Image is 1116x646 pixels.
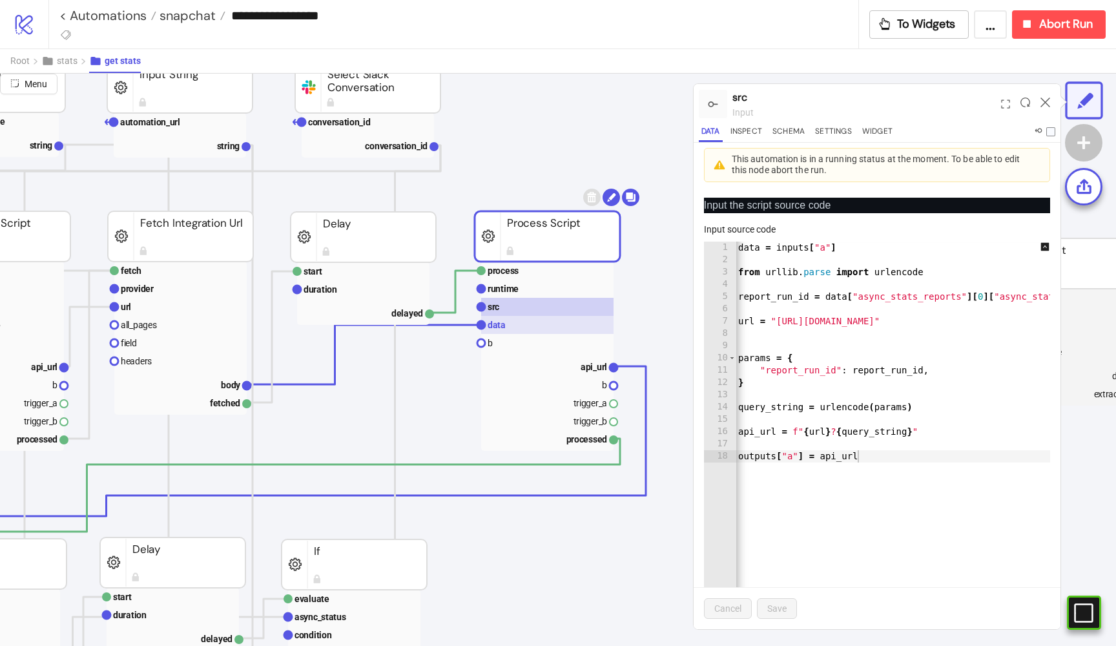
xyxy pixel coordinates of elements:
text: evaluate [294,594,329,604]
span: radius-bottomright [10,79,19,88]
div: This automation is in a running status at the moment. To be able to edit this node abort the run. [732,154,1029,176]
button: Settings [812,125,854,142]
button: Inspect [728,125,765,142]
div: src [732,89,996,105]
text: automation_url [120,117,180,127]
div: 16 [704,426,736,438]
p: Input the script source code [704,198,1050,213]
div: 13 [704,389,736,401]
button: Abort Run [1012,10,1106,39]
text: string [217,141,240,151]
div: 8 [704,328,736,340]
button: Root [10,49,41,73]
div: 6 [704,303,736,315]
text: body [221,380,241,390]
div: 15 [704,413,736,426]
text: b [52,380,57,390]
div: 11 [704,364,736,377]
text: b [488,338,493,348]
a: snapchat [156,9,225,22]
text: fetch [121,266,141,276]
div: 4 [704,278,736,291]
text: async_status [294,612,346,622]
text: runtime [488,284,519,294]
span: expand [1001,99,1010,109]
div: input [732,105,996,120]
label: Input source code [704,222,784,236]
text: string [30,140,53,151]
span: get stats [105,56,141,66]
span: stats [57,56,77,66]
div: 2 [704,254,736,266]
div: 7 [704,315,736,328]
div: 14 [704,401,736,413]
div: 12 [704,377,736,389]
button: Data [699,125,723,142]
text: b [602,380,607,390]
text: headers [121,356,152,366]
div: 17 [704,438,736,450]
text: duration [113,610,147,620]
button: Cancel [704,598,752,619]
span: snapchat [156,7,216,24]
button: Save [757,598,797,619]
button: ... [974,10,1007,39]
button: To Widgets [869,10,969,39]
text: api_url [581,362,607,372]
text: condition [294,630,332,640]
div: 10 [704,352,736,364]
text: start [113,592,132,602]
text: conversation_id [308,117,371,127]
button: get stats [89,49,141,73]
div: 9 [704,340,736,352]
span: up-square [1040,242,1049,251]
div: 3 [704,266,736,278]
a: < Automations [59,9,156,22]
text: src [488,302,499,312]
div: 1 [704,242,736,254]
span: Toggle code folding, rows 10 through 12 [728,352,736,364]
text: process [488,266,519,276]
div: 5 [704,291,736,303]
text: start [304,266,322,276]
button: stats [41,49,89,73]
div: 18 [704,450,736,463]
text: duration [304,284,337,295]
text: api_url [31,362,57,372]
span: Abort Run [1039,17,1093,32]
text: field [121,338,137,348]
text: data [488,320,506,330]
span: Root [10,56,30,66]
span: Menu [25,79,47,89]
text: provider [121,284,154,294]
text: url [121,302,131,312]
text: all_pages [121,320,157,330]
span: To Widgets [897,17,956,32]
button: Schema [770,125,807,142]
text: conversation_id [365,141,428,151]
button: Widget [860,125,895,142]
